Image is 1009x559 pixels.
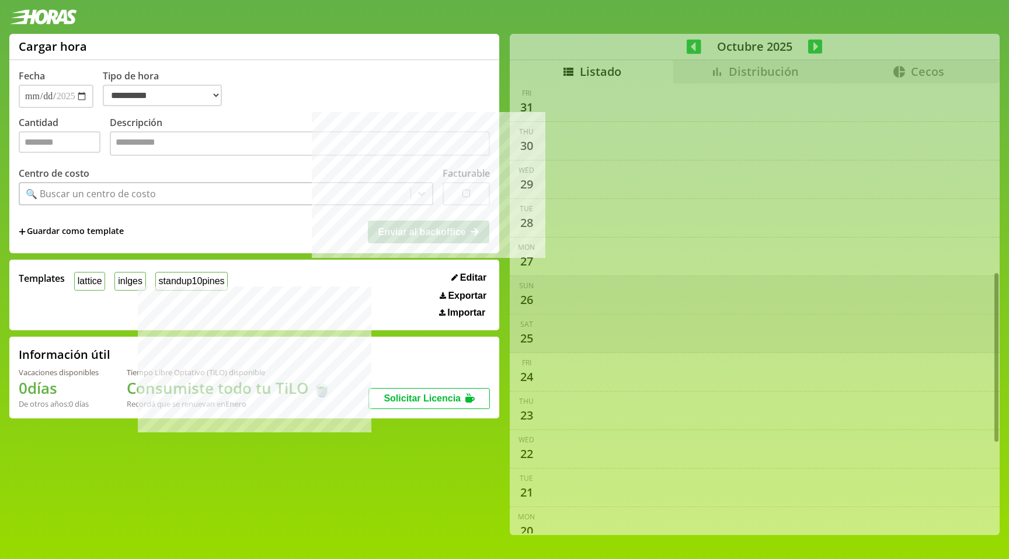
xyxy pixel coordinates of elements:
[19,225,26,238] span: +
[114,272,145,290] button: inlges
[225,399,246,409] b: Enero
[447,308,485,318] span: Importar
[127,378,331,399] h1: Consumiste todo tu TiLO 🍵
[19,131,100,153] input: Cantidad
[19,272,65,285] span: Templates
[127,399,331,409] div: Recordá que se renuevan en
[443,167,490,180] label: Facturable
[26,187,156,200] div: 🔍 Buscar un centro de costo
[384,393,461,403] span: Solicitar Licencia
[19,116,110,159] label: Cantidad
[9,9,77,25] img: logotipo
[19,69,45,82] label: Fecha
[436,290,490,302] button: Exportar
[110,116,490,159] label: Descripción
[103,85,222,106] select: Tipo de hora
[103,69,231,108] label: Tipo de hora
[448,291,486,301] span: Exportar
[448,272,490,284] button: Editar
[19,367,99,378] div: Vacaciones disponibles
[155,272,228,290] button: standup10pines
[19,39,87,54] h1: Cargar hora
[127,367,331,378] div: Tiempo Libre Optativo (TiLO) disponible
[74,272,105,290] button: lattice
[19,378,99,399] h1: 0 días
[110,131,490,156] textarea: Descripción
[19,399,99,409] div: De otros años: 0 días
[19,347,110,362] h2: Información útil
[460,272,486,283] span: Editar
[19,167,89,180] label: Centro de costo
[19,225,124,238] span: +Guardar como template
[368,388,490,409] button: Solicitar Licencia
